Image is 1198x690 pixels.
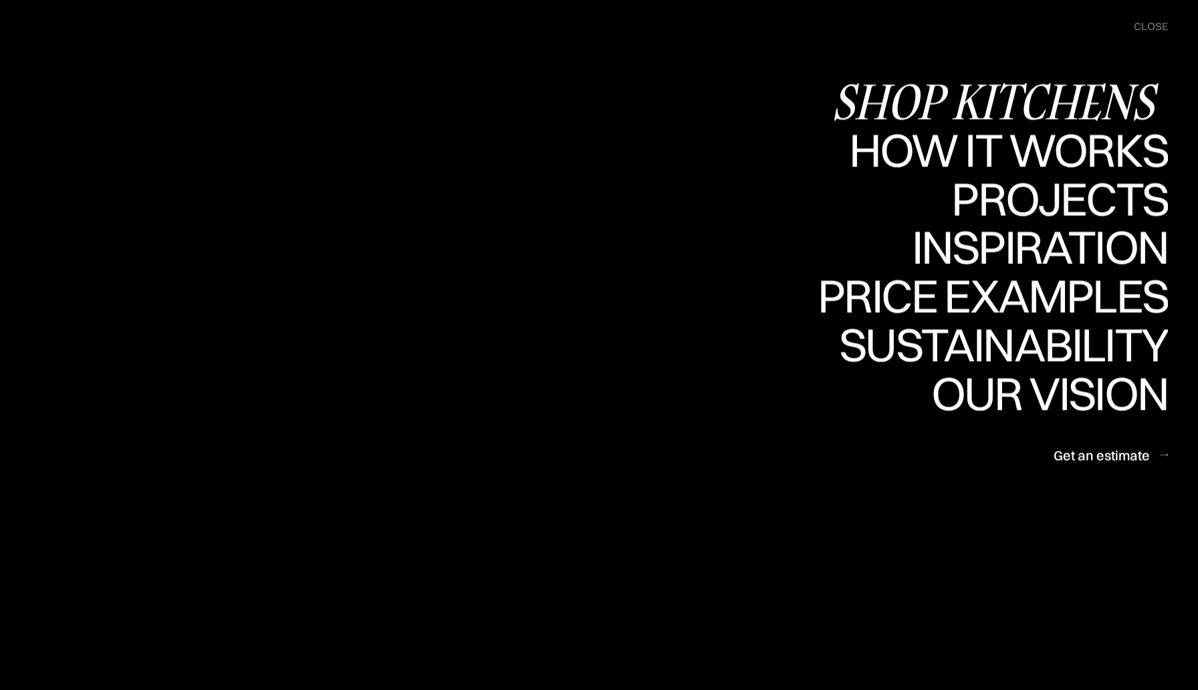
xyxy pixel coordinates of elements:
div: Sustainability [828,321,1168,368]
a: ProjectsProjects [951,175,1168,224]
div: Our vision [920,417,1168,463]
div: Price examples [818,320,1168,366]
div: Inspiration [893,271,1168,318]
div: Price examples [818,273,1168,320]
a: How it worksHow it works [846,126,1168,175]
div: Shop Kitchens [832,78,1168,124]
div: close [1134,19,1168,34]
a: Shop Kitchens [832,78,1168,126]
div: Get an estimate [1054,446,1150,464]
div: How it works [846,126,1168,173]
div: Sustainability [828,368,1168,415]
a: Our visionOur vision [920,370,1168,419]
a: Get an estimate [1054,439,1168,471]
div: How it works [846,173,1168,220]
a: InspirationInspiration [893,224,1168,273]
a: SustainabilitySustainability [828,321,1168,370]
div: Projects [951,175,1168,222]
div: Projects [951,222,1168,269]
div: menu [1120,13,1168,40]
a: Price examplesPrice examples [818,273,1168,322]
div: Our vision [920,370,1168,417]
div: Inspiration [893,224,1168,271]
